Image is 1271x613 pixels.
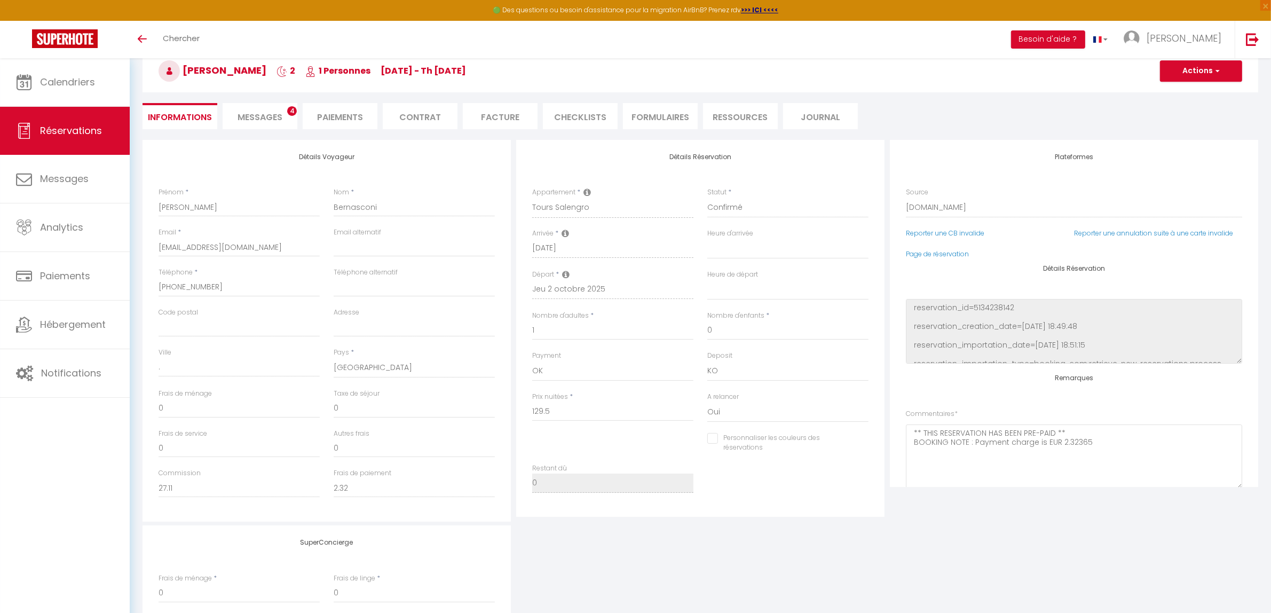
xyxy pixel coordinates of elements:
[40,75,95,89] span: Calendriers
[163,33,200,44] span: Chercher
[303,103,377,129] li: Paiements
[143,103,217,129] li: Informations
[623,103,698,129] li: FORMULAIRES
[159,64,266,77] span: [PERSON_NAME]
[159,539,495,546] h4: SuperConcierge
[532,229,554,239] label: Arrivée
[41,366,101,380] span: Notifications
[334,308,359,318] label: Adresse
[906,374,1242,382] h4: Remarques
[532,463,567,474] label: Restant dû
[707,311,764,321] label: Nombre d'enfants
[334,429,369,439] label: Autres frais
[707,229,753,239] label: Heure d'arrivée
[1011,30,1085,49] button: Besoin d'aide ?
[159,468,201,478] label: Commission
[159,153,495,161] h4: Détails Voyageur
[906,187,928,198] label: Source
[159,573,212,584] label: Frais de ménage
[1160,60,1242,82] button: Actions
[277,65,295,77] span: 2
[334,268,398,278] label: Téléphone alternatif
[381,65,466,77] span: [DATE] - Th [DATE]
[532,153,869,161] h4: Détails Réservation
[703,103,778,129] li: Ressources
[287,106,297,116] span: 4
[334,348,349,358] label: Pays
[334,187,349,198] label: Nom
[159,268,193,278] label: Téléphone
[532,351,561,361] label: Payment
[159,308,198,318] label: Code postal
[783,103,858,129] li: Journal
[238,111,282,123] span: Messages
[32,29,98,48] img: Super Booking
[906,409,958,419] label: Commentaires
[40,221,83,234] span: Analytics
[1124,30,1140,46] img: ...
[40,172,89,185] span: Messages
[159,227,176,238] label: Email
[40,269,90,282] span: Paiements
[1074,229,1233,238] a: Reporter une annulation suite à une carte invalide
[906,229,984,238] a: Reporter une CB invalide
[305,65,370,77] span: 1 Personnes
[707,392,739,402] label: A relancer
[906,153,1242,161] h4: Plateformes
[532,270,554,280] label: Départ
[334,468,391,478] label: Frais de paiement
[155,21,208,58] a: Chercher
[532,392,568,402] label: Prix nuitées
[707,351,732,361] label: Deposit
[334,389,380,399] label: Taxe de séjour
[532,311,589,321] label: Nombre d'adultes
[906,249,969,258] a: Page de réservation
[543,103,618,129] li: CHECKLISTS
[159,348,171,358] label: Ville
[40,318,106,331] span: Hébergement
[383,103,457,129] li: Contrat
[707,187,727,198] label: Statut
[463,103,538,129] li: Facture
[334,573,375,584] label: Frais de linge
[741,5,778,14] a: >>> ICI <<<<
[159,389,212,399] label: Frais de ménage
[1147,32,1221,45] span: [PERSON_NAME]
[707,270,758,280] label: Heure de départ
[334,227,381,238] label: Email alternatif
[40,124,102,137] span: Réservations
[1246,33,1259,46] img: logout
[532,187,575,198] label: Appartement
[159,429,207,439] label: Frais de service
[906,265,1242,272] h4: Détails Réservation
[159,187,184,198] label: Prénom
[1116,21,1235,58] a: ... [PERSON_NAME]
